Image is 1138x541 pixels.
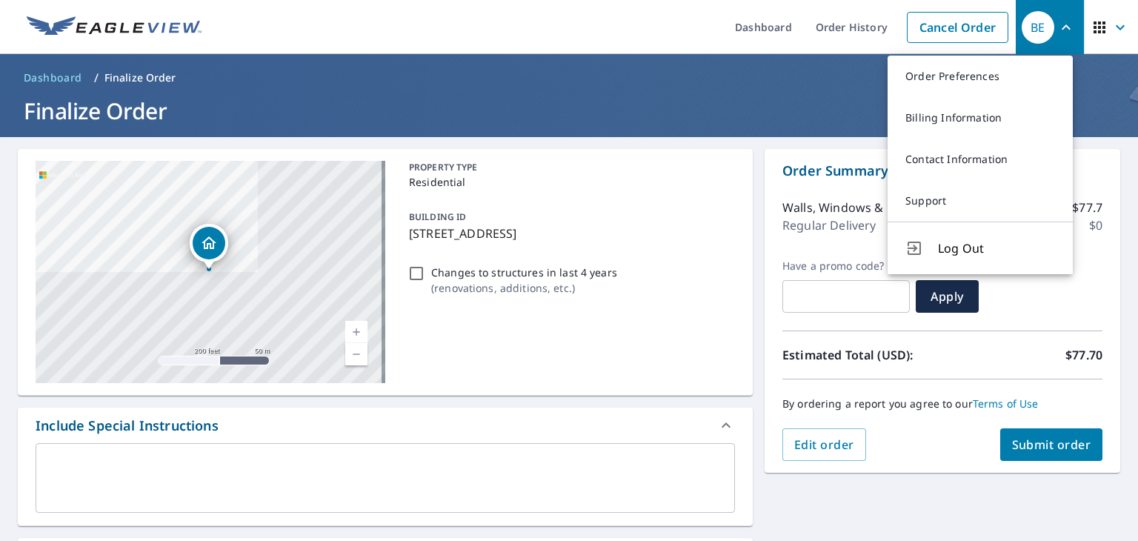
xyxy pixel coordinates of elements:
[24,70,82,85] span: Dashboard
[431,265,617,280] p: Changes to structures in last 4 years
[928,288,967,305] span: Apply
[94,69,99,87] li: /
[782,199,922,216] p: Walls, Windows & Doors
[409,161,729,174] p: PROPERTY TYPE
[916,280,979,313] button: Apply
[345,321,367,343] a: Current Level 17, Zoom In
[1000,428,1103,461] button: Submit order
[36,416,219,436] div: Include Special Instructions
[104,70,176,85] p: Finalize Order
[431,280,617,296] p: ( renovations, additions, etc. )
[782,428,866,461] button: Edit order
[409,174,729,190] p: Residential
[782,216,876,234] p: Regular Delivery
[190,224,228,270] div: Dropped pin, building 1, Residential property, 5235 NORTH HAVEN DR NW CALGARY AB T2K5P1
[973,396,1039,411] a: Terms of Use
[27,16,202,39] img: EV Logo
[18,66,88,90] a: Dashboard
[907,12,1008,43] a: Cancel Order
[888,180,1073,222] a: Support
[1072,199,1102,216] p: $77.7
[888,222,1073,274] button: Log Out
[782,259,910,273] label: Have a promo code?
[1022,11,1054,44] div: BE
[888,97,1073,139] a: Billing Information
[409,210,466,223] p: BUILDING ID
[409,225,729,242] p: [STREET_ADDRESS]
[938,239,1055,257] span: Log Out
[888,139,1073,180] a: Contact Information
[345,343,367,365] a: Current Level 17, Zoom Out
[1012,437,1091,453] span: Submit order
[794,437,854,453] span: Edit order
[18,66,1120,90] nav: breadcrumb
[888,56,1073,97] a: Order Preferences
[1089,216,1102,234] p: $0
[782,397,1102,411] p: By ordering a report you agree to our
[782,161,1102,181] p: Order Summary
[18,408,753,443] div: Include Special Instructions
[1065,346,1102,364] p: $77.70
[782,346,942,364] p: Estimated Total (USD):
[18,96,1120,126] h1: Finalize Order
